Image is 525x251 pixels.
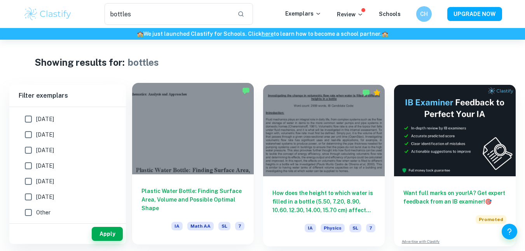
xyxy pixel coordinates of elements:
[141,187,244,212] h6: Plastic Water Bottle: Finding Surface Area, Volume and Possible Optimal Shape
[321,224,345,232] span: Physics
[2,30,523,38] h6: We just launched Clastify for Schools. Click to learn how to become a school partner.
[137,31,143,37] span: 🏫
[9,85,126,107] h6: Filter exemplars
[373,89,381,97] div: Premium
[36,177,54,186] span: [DATE]
[235,222,244,230] span: 7
[485,198,492,205] span: 🎯
[447,7,502,21] button: UPGRADE NOW
[187,222,214,230] span: Math AA
[36,115,54,123] span: [DATE]
[218,222,230,230] span: SL
[416,6,432,22] button: CH
[285,9,321,18] p: Exemplars
[476,215,506,224] span: Promoted
[263,85,385,246] a: How does the height to which water is filled in a bottle (5.50, 7.20, 8.90, 10.60. 12.30, 14.00, ...
[105,3,232,25] input: Search for any exemplars...
[36,146,54,154] span: [DATE]
[403,189,506,206] h6: Want full marks on your IA ? Get expert feedback from an IB examiner!
[35,55,125,69] h1: Showing results for:
[502,224,517,239] button: Help and Feedback
[92,227,123,241] button: Apply
[171,222,183,230] span: IA
[402,239,440,244] a: Advertise with Clastify
[36,130,54,139] span: [DATE]
[36,193,54,201] span: [DATE]
[419,10,428,18] h6: CH
[394,85,516,246] a: Want full marks on yourIA? Get expert feedback from an IB examiner!PromotedAdvertise with Clastify
[36,161,54,170] span: [DATE]
[382,31,388,37] span: 🏫
[349,224,361,232] span: SL
[23,6,73,22] img: Clastify logo
[337,10,363,19] p: Review
[132,85,254,246] a: Plastic Water Bottle: Finding Surface Area, Volume and Possible Optimal ShapeIAMath AASL7
[362,89,370,97] img: Marked
[305,224,316,232] span: IA
[272,189,375,214] h6: How does the height to which water is filled in a bottle (5.50, 7.20, 8.90, 10.60. 12.30, 14.00, ...
[36,208,51,217] span: Other
[394,85,516,176] img: Thumbnail
[242,87,250,95] img: Marked
[128,55,159,69] h1: bottles
[366,224,375,232] span: 7
[262,31,274,37] a: here
[379,11,401,17] a: Schools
